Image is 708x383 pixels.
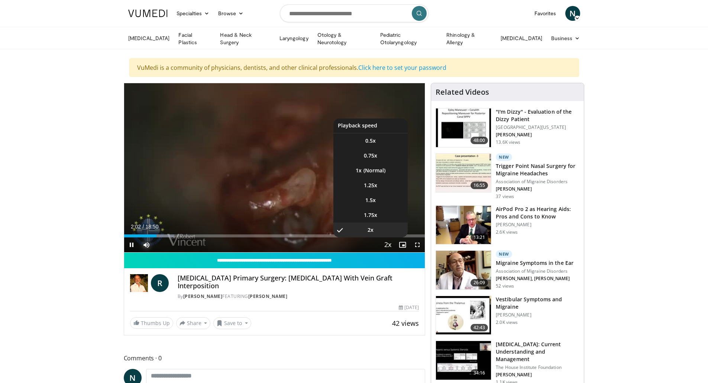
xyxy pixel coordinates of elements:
span: 26:09 [471,279,488,286]
button: Share [176,317,211,329]
p: 2.6K views [496,229,518,235]
span: 1x [356,167,362,174]
a: R [151,274,169,292]
input: Search topics, interventions [280,4,429,22]
a: Business [547,31,585,46]
a: Rhinology & Allergy [442,31,496,46]
a: Favorites [530,6,561,21]
button: Fullscreen [410,237,425,252]
img: 5373e1fe-18ae-47e7-ad82-0c604b173657.150x105_q85_crop-smart_upscale.jpg [436,108,491,147]
span: Comments 0 [124,353,426,363]
p: 37 views [496,194,514,199]
img: Dr Robert Vincent [130,274,148,292]
span: 42:43 [471,324,488,331]
div: Progress Bar [124,234,425,237]
p: [PERSON_NAME] [496,132,579,138]
p: Association of Migraine Disorders [496,179,579,185]
h3: [MEDICAL_DATA]: Current Understanding and Management [496,341,579,363]
a: 13:21 AirPod Pro 2 as Hearing Aids: Pros and Cons to Know [PERSON_NAME] 2.6K views [436,205,579,245]
p: 2.0K views [496,319,518,325]
video-js: Video Player [124,83,425,253]
a: Thumbs Up [130,317,173,329]
a: [PERSON_NAME] [248,293,288,299]
button: Pause [124,237,139,252]
p: [PERSON_NAME], [PERSON_NAME] [496,276,573,282]
a: 26:09 New Migraine Symptoms in the Ear Association of Migraine Disorders [PERSON_NAME], [PERSON_N... [436,250,579,290]
a: 42:43 Vestibular Symptoms and Migraine [PERSON_NAME] 2.0K views [436,296,579,335]
a: Specialties [172,6,214,21]
h3: Trigger Point Nasal Surgery for Migraine Headaches [496,162,579,177]
button: Save to [213,317,251,329]
a: Otology & Neurotology [313,31,376,46]
a: Browse [214,6,248,21]
a: 48:00 "I'm Dizzy" - Evaluation of the Dizzy Patient [GEOGRAPHIC_DATA][US_STATE] [PERSON_NAME] 13.... [436,108,579,147]
img: 5981515a-14bc-4275-ad5e-7ce3b63924e5.150x105_q85_crop-smart_upscale.jpg [436,296,491,335]
h4: Related Videos [436,88,489,97]
a: 16:55 New Trigger Point Nasal Surgery for Migraine Headaches Association of Migraine Disorders [P... [436,153,579,199]
a: N [565,6,580,21]
a: Click here to set your password [358,64,446,72]
span: 13:21 [471,234,488,241]
span: 0.5x [365,137,376,145]
a: Facial Plastics [174,31,216,46]
h3: Migraine Symptoms in the Ear [496,259,573,267]
button: Playback Rate [380,237,395,252]
span: 48:00 [471,137,488,144]
span: 42 views [392,319,419,328]
p: [PERSON_NAME] [496,312,579,318]
span: 2x [368,226,374,234]
a: [MEDICAL_DATA] [124,31,174,46]
span: 0.75x [364,152,377,159]
div: [DATE] [399,304,419,311]
p: The House Institute Foundation [496,364,579,370]
div: By FEATURING [178,293,419,300]
button: Enable picture-in-picture mode [395,237,410,252]
span: 1.5x [365,197,376,204]
span: 1.25x [364,182,377,189]
p: [PERSON_NAME] [496,186,579,192]
div: VuMedi is a community of physicians, dentists, and other clinical professionals. [129,58,579,77]
span: 34:16 [471,369,488,377]
a: Laryngology [275,31,313,46]
h4: [MEDICAL_DATA] Primary Surgery: [MEDICAL_DATA] With Vein Graft Interposition [178,274,419,290]
span: 1.75x [364,211,377,219]
a: [PERSON_NAME] [183,293,223,299]
p: Association of Migraine Disorders [496,268,573,274]
span: 16:55 [471,182,488,189]
p: 52 views [496,283,514,289]
img: f755187e-9586-412e-93dd-c90257a2bcae.150x105_q85_crop-smart_upscale.jpg [436,341,491,380]
h3: "I'm Dizzy" - Evaluation of the Dizzy Patient [496,108,579,123]
span: 2:02 [131,224,141,230]
a: [MEDICAL_DATA] [496,31,547,46]
h3: Vestibular Symptoms and Migraine [496,296,579,311]
p: [GEOGRAPHIC_DATA][US_STATE] [496,124,579,130]
span: 18:50 [145,224,158,230]
img: fb121519-7efd-4119-8941-0107c5611251.150x105_q85_crop-smart_upscale.jpg [436,154,491,192]
img: 8017e85c-b799-48eb-8797-5beb0e975819.150x105_q85_crop-smart_upscale.jpg [436,251,491,289]
a: Pediatric Otolaryngology [376,31,442,46]
p: 13.6K views [496,139,520,145]
a: Head & Neck Surgery [216,31,275,46]
img: VuMedi Logo [128,10,168,17]
p: [PERSON_NAME] [496,372,579,378]
p: New [496,153,512,161]
button: Mute [139,237,154,252]
p: New [496,250,512,258]
img: a78774a7-53a7-4b08-bcf0-1e3aa9dc638f.150x105_q85_crop-smart_upscale.jpg [436,206,491,244]
p: [PERSON_NAME] [496,222,579,228]
h3: AirPod Pro 2 as Hearing Aids: Pros and Cons to Know [496,205,579,220]
span: / [143,224,144,230]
